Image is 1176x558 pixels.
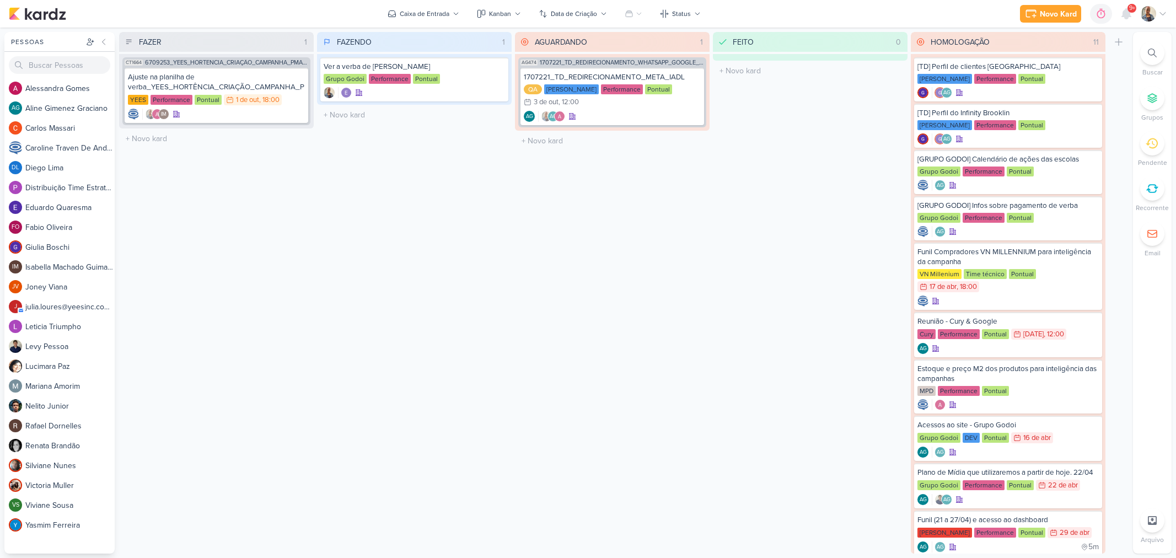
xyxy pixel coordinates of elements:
div: Isabella Machado Guimarães [158,109,169,120]
div: Aline Gimenez Graciano [917,494,928,505]
div: V i c t o r i a M u l l e r [25,480,115,491]
div: Aline Gimenez Graciano [941,87,952,98]
div: [DATE] [1023,331,1044,338]
div: R e n a t a B r a n d ã o [25,440,115,452]
div: , 12:00 [1044,331,1064,338]
div: Aline Gimenez Graciano [547,111,559,122]
p: DL [12,165,19,171]
div: Pontual [982,386,1009,396]
div: [GRUPO GODOI] Calendário de ações das escolas [917,154,1099,164]
div: Criador(a): Caroline Traven De Andrade [128,109,139,120]
div: Plano de Mídia que utilizaremos a partir de hoje. 22/04 [917,468,1099,477]
div: 1707221_TD_REDIRECIONAMENTO_META_IADL [524,72,701,82]
div: Performance [963,167,1005,176]
input: + Novo kard [121,131,312,147]
div: Novo Kard [1040,8,1077,20]
input: + Novo kard [715,63,905,79]
img: Giulia Boschi [917,87,928,98]
li: Ctrl + F [1133,41,1172,77]
div: Acessos ao site - Grupo Godoi [917,420,1099,430]
div: Pontual [195,95,222,105]
div: último check-in há 5 meses [1081,541,1099,552]
p: Buscar [1142,67,1163,77]
div: Pontual [1007,213,1034,223]
div: [TD] Perfil de clientes Alto da Lapa [917,62,1099,72]
div: R a f a e l D o r n e l l e s [25,420,115,432]
p: AG [943,497,951,503]
div: 1 de out [236,96,259,104]
p: Grupos [1141,112,1163,122]
div: Pontual [645,84,672,94]
div: 1 [300,36,312,48]
div: Colaboradores: Iara Santos, Alessandra Gomes, Isabella Machado Guimarães [142,109,169,120]
div: Criador(a): Aline Gimenez Graciano [917,343,928,354]
div: S i l v i a n e N u n e s [25,460,115,471]
div: Aline Gimenez Graciano [941,133,952,144]
div: Fabio Oliveira [9,221,22,234]
input: + Novo kard [319,107,509,123]
div: Criador(a): Caroline Traven De Andrade [917,296,928,307]
div: Grupo Godoi [917,433,960,443]
div: E d u a r d o Q u a r e s m a [25,202,115,213]
div: YEES [128,95,148,105]
div: Criador(a): Giulia Boschi [917,133,928,144]
div: J o n e y V i a n a [25,281,115,293]
div: Colaboradores: Aline Gimenez Graciano [932,541,946,552]
img: Giulia Boschi [917,133,928,144]
div: Aline Gimenez Graciano [917,447,928,458]
div: Pontual [982,329,1009,339]
span: 9+ [1129,4,1135,13]
div: j u l i a . l o u r e s @ y e e s i n c . c o m . b r [25,301,115,313]
img: Alessandra Gomes [9,82,22,95]
img: Victoria Muller [9,479,22,492]
img: Caroline Traven De Andrade [128,109,139,120]
img: Iara Santos [1141,6,1156,22]
div: Pontual [1009,269,1036,279]
div: , 18:00 [957,283,977,291]
div: [GRUPO GODOI] Infos sobre pagamento de verba [917,201,1099,211]
div: [TD] Perfil do Infinity Brooklin [917,108,1099,118]
div: Diego Lima [9,161,22,174]
div: Aline Gimenez Graciano [524,111,535,122]
div: Criador(a): Aline Gimenez Graciano [524,111,535,122]
div: Reunião - Cury & Google [917,316,1099,326]
div: Grupo Godoi [917,167,960,176]
div: Colaboradores: Aline Gimenez Graciano [932,447,946,458]
div: 3 de out [534,99,559,106]
div: Aline Gimenez Graciano [917,541,928,552]
img: Caroline Traven De Andrade [917,399,928,410]
div: QA [524,84,542,94]
div: Criador(a): Aline Gimenez Graciano [917,494,928,505]
div: Aline Gimenez Graciano [935,226,946,237]
div: Criador(a): Caroline Traven De Andrade [917,399,928,410]
span: 5m [1088,543,1099,551]
button: Novo Kard [1020,5,1081,23]
div: Aline Gimenez Graciano [935,180,946,191]
img: Giulia Boschi [935,87,946,98]
img: Carlos Massari [9,121,22,135]
p: j [14,304,17,310]
div: Performance [963,213,1005,223]
div: [PERSON_NAME] [917,74,972,84]
div: Criador(a): Iara Santos [324,87,335,98]
div: Aline Gimenez Graciano [935,447,946,458]
div: Performance [369,74,411,84]
div: Performance [151,95,192,105]
div: Ver a verba de Godoi [324,62,505,72]
p: FO [12,224,19,230]
p: Recorrente [1136,203,1169,213]
div: Isabella Machado Guimarães [9,260,22,273]
div: Pessoas [9,37,84,47]
img: Levy Pessoa [935,494,946,505]
div: [PERSON_NAME] [544,84,599,94]
p: AG [920,346,927,352]
img: Distribuição Time Estratégico [9,181,22,194]
p: AG [943,137,951,142]
img: kardz.app [9,7,66,20]
img: Iara Santos [324,87,335,98]
div: 29 de abr [1060,529,1089,536]
div: Time técnico [964,269,1007,279]
div: Colaboradores: Eduardo Quaresma [338,87,352,98]
div: Colaboradores: Aline Gimenez Graciano [932,226,946,237]
div: Performance [974,74,1016,84]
